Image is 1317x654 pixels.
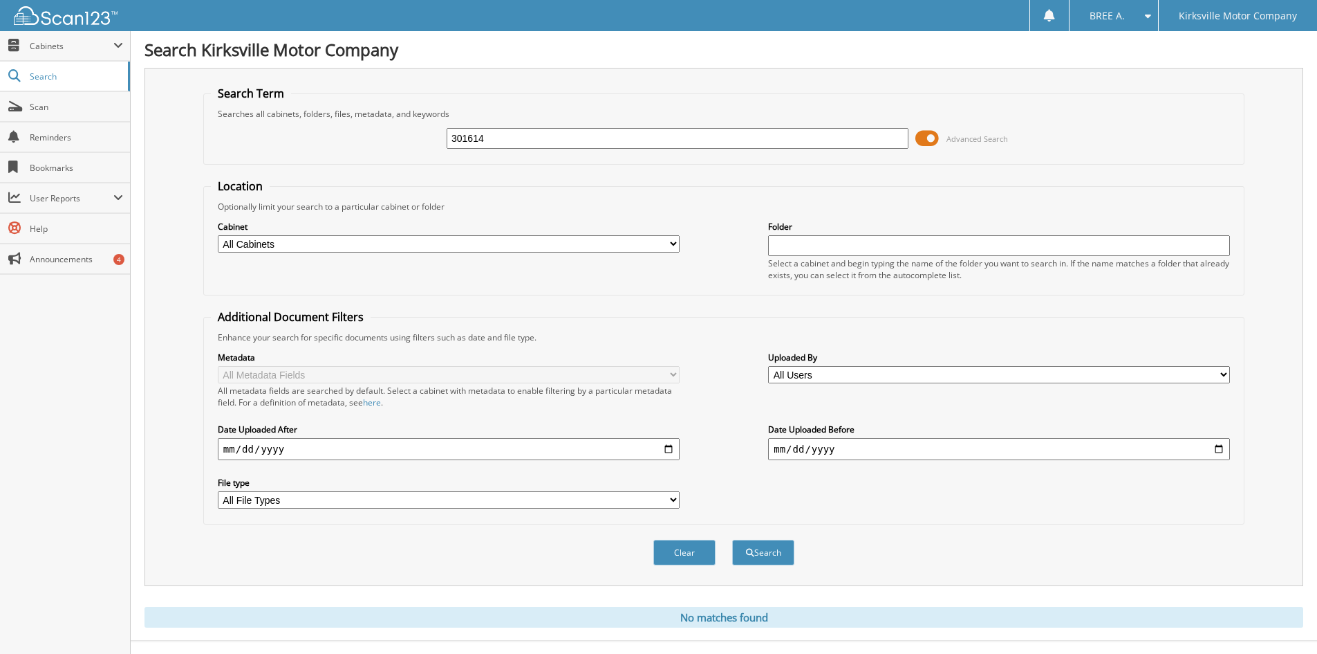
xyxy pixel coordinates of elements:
legend: Location [211,179,270,194]
span: Cabinets [30,40,113,52]
div: No matches found [144,607,1303,628]
span: Kirksville Motor Company [1179,12,1297,20]
span: Bookmarks [30,162,123,174]
div: Select a cabinet and begin typing the name of the folder you want to search in. If the name match... [768,257,1230,281]
span: Search [30,71,121,82]
input: start [218,438,680,460]
label: Cabinet [218,221,680,233]
button: Search [732,540,794,565]
span: BREE A. [1090,12,1125,20]
span: Advanced Search [946,134,1008,144]
label: Date Uploaded Before [768,424,1230,435]
label: Uploaded By [768,352,1230,363]
span: User Reports [30,192,113,204]
label: Metadata [218,352,680,363]
div: Optionally limit your search to a particular cabinet or folder [211,201,1237,212]
div: All metadata fields are searched by default. Select a cabinet with metadata to enable filtering b... [218,385,680,408]
img: scan123-logo-white.svg [14,6,118,25]
div: 4 [113,254,124,265]
span: Help [30,223,123,235]
button: Clear [653,540,716,565]
input: end [768,438,1230,460]
div: Enhance your search for specific documents using filters such as date and file type. [211,331,1237,343]
span: Announcements [30,253,123,265]
div: Searches all cabinets, folders, files, metadata, and keywords [211,108,1237,120]
label: Folder [768,221,1230,233]
legend: Search Term [211,86,291,101]
span: Scan [30,101,123,113]
h1: Search Kirksville Motor Company [144,38,1303,61]
a: here [363,397,381,408]
label: File type [218,477,680,489]
label: Date Uploaded After [218,424,680,435]
span: Reminders [30,131,123,143]
legend: Additional Document Filters [211,309,371,325]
